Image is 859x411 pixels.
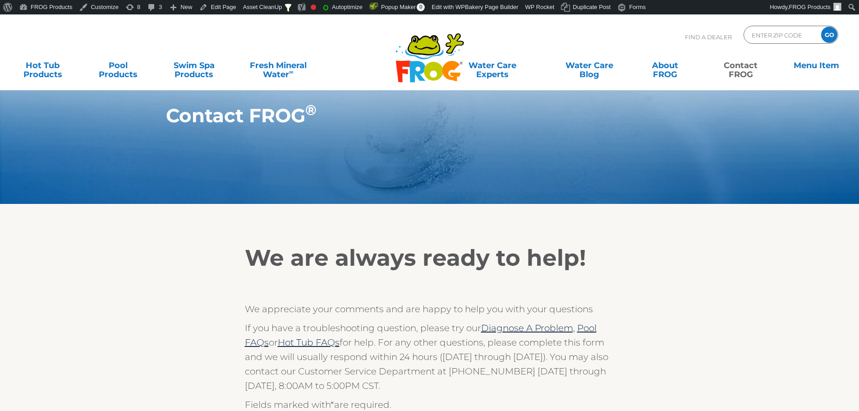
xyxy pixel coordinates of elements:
[631,56,698,74] a: AboutFROG
[556,56,623,74] a: Water CareBlog
[166,105,652,126] h1: Contact FROG
[481,323,575,333] a: Diagnose A Problem,
[245,302,615,316] p: We appreciate your comments and are happy to help you with your questions
[278,337,340,348] a: Hot Tub FAQs
[85,56,152,74] a: PoolProducts
[236,56,321,74] a: Fresh MineralWater∞
[783,56,850,74] a: Menu Item
[751,28,812,42] input: Zip Code Form
[417,3,425,11] span: 0
[821,27,837,43] input: GO
[789,4,831,10] span: FROG Products
[305,102,317,119] sup: ®
[311,5,316,10] div: Focus keyphrase not set
[161,56,228,74] a: Swim SpaProducts
[438,56,547,74] a: Water CareExperts
[245,245,615,272] h2: We are always ready to help!
[9,56,76,74] a: Hot TubProducts
[707,56,774,74] a: ContactFROG
[245,321,615,393] p: If you have a troubleshooting question, please try our or for help. For any other questions, plea...
[685,26,732,48] p: Find A Dealer
[289,68,294,75] sup: ∞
